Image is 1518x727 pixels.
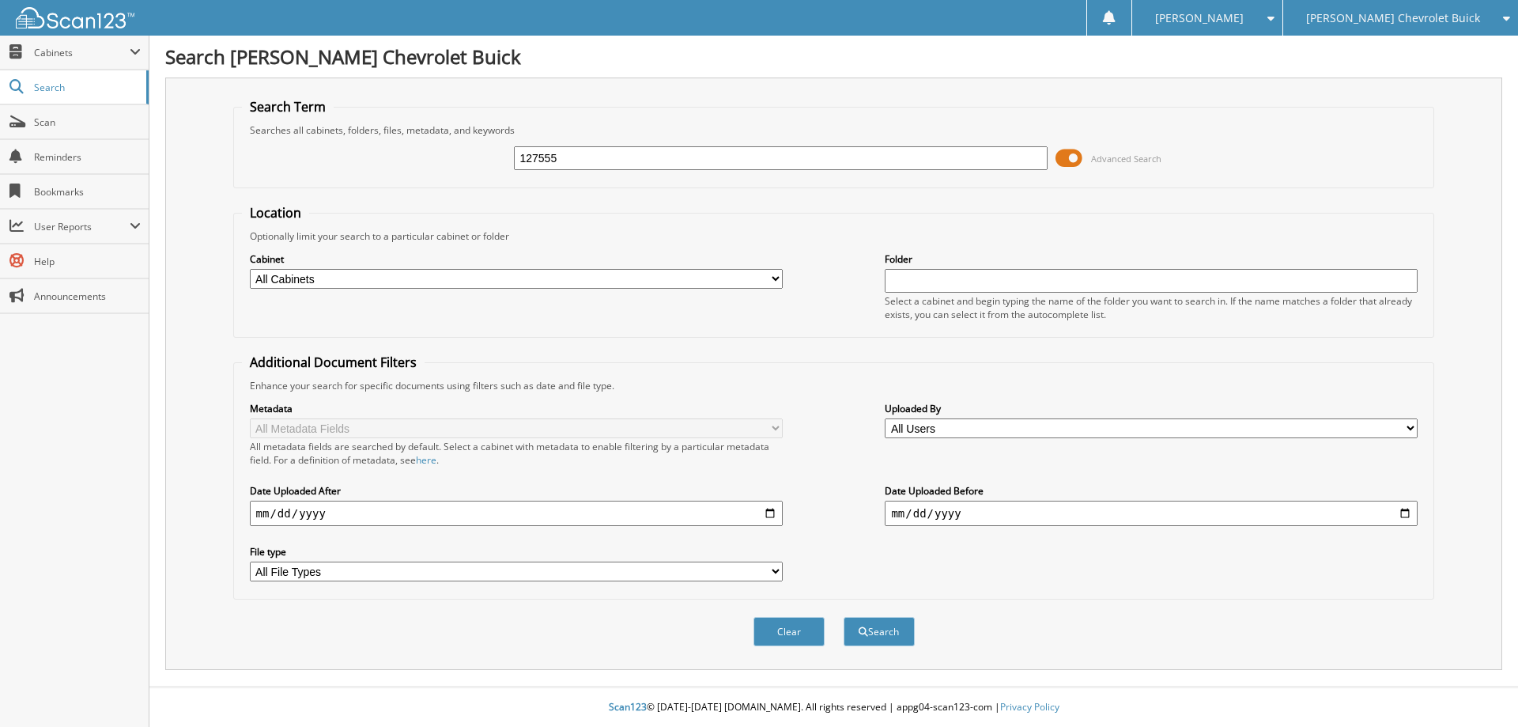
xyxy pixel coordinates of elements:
div: © [DATE]-[DATE] [DOMAIN_NAME]. All rights reserved | appg04-scan123-com | [149,688,1518,727]
span: [PERSON_NAME] Chevrolet Buick [1306,13,1480,23]
legend: Search Term [242,98,334,115]
legend: Additional Document Filters [242,354,425,371]
label: Metadata [250,402,783,415]
div: Select a cabinet and begin typing the name of the folder you want to search in. If the name match... [885,294,1418,321]
span: Reminders [34,150,141,164]
div: All metadata fields are searched by default. Select a cabinet with metadata to enable filtering b... [250,440,783,467]
a: here [416,453,436,467]
legend: Location [242,204,309,222]
label: Cabinet [250,252,783,266]
div: Enhance your search for specific documents using filters such as date and file type. [242,379,1426,392]
a: Privacy Policy [1000,700,1059,714]
h1: Search [PERSON_NAME] Chevrolet Buick [165,44,1502,70]
span: Advanced Search [1091,153,1161,165]
span: Help [34,255,141,268]
label: Date Uploaded Before [885,484,1418,498]
span: Bookmarks [34,185,141,199]
div: Optionally limit your search to a particular cabinet or folder [242,229,1426,243]
button: Clear [753,617,825,646]
label: File type [250,545,783,559]
img: scan123-logo-white.svg [16,7,134,28]
span: Announcements [34,290,141,303]
label: Date Uploaded After [250,484,783,498]
span: Search [34,81,138,94]
iframe: Chat Widget [1439,651,1518,727]
div: Searches all cabinets, folders, files, metadata, and keywords [242,123,1426,137]
button: Search [844,617,915,646]
span: Scan [34,115,141,129]
span: Scan123 [609,700,647,714]
span: User Reports [34,220,130,233]
span: [PERSON_NAME] [1155,13,1244,23]
label: Uploaded By [885,402,1418,415]
span: Cabinets [34,46,130,59]
input: end [885,501,1418,526]
label: Folder [885,252,1418,266]
input: start [250,501,783,526]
